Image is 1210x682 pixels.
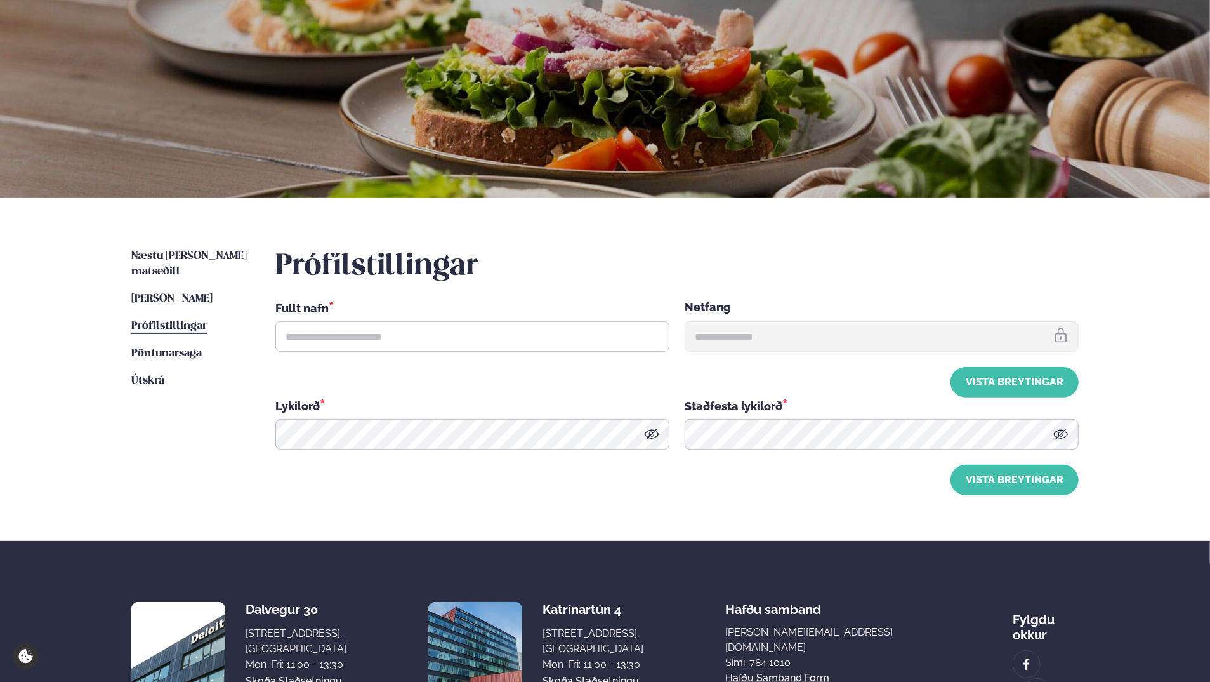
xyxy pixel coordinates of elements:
div: [STREET_ADDRESS], [GEOGRAPHIC_DATA] [543,626,643,657]
div: Fylgdu okkur [1013,602,1079,643]
div: Netfang [685,300,1079,316]
a: Prófílstillingar [131,319,207,334]
img: image alt [1020,657,1034,672]
div: Mon-Fri: 11:00 - 13:30 [543,657,643,672]
button: Vista breytingar [950,367,1079,398]
a: Útskrá [131,373,164,389]
a: [PERSON_NAME] [131,291,213,307]
div: Mon-Fri: 11:00 - 13:30 [246,657,346,672]
div: Dalvegur 30 [246,602,346,617]
span: Pöntunarsaga [131,348,202,359]
span: Næstu [PERSON_NAME] matseðill [131,251,247,277]
span: [PERSON_NAME] [131,293,213,304]
a: image alt [1013,651,1040,678]
div: Staðfesta lykilorð [685,398,1079,414]
div: Fullt nafn [275,300,669,316]
span: Prófílstillingar [131,321,207,331]
div: Lykilorð [275,398,669,414]
div: [STREET_ADDRESS], [GEOGRAPHIC_DATA] [246,626,346,657]
span: Útskrá [131,375,164,386]
span: Hafðu samband [725,592,821,617]
h2: Prófílstillingar [275,249,1079,284]
button: Vista breytingar [950,465,1079,495]
a: [PERSON_NAME][EMAIL_ADDRESS][DOMAIN_NAME] [725,625,931,655]
a: Pöntunarsaga [131,346,202,361]
div: Katrínartún 4 [543,602,643,617]
a: Næstu [PERSON_NAME] matseðill [131,249,250,279]
a: Cookie settings [13,643,39,669]
p: Sími: 784 1010 [725,655,931,671]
